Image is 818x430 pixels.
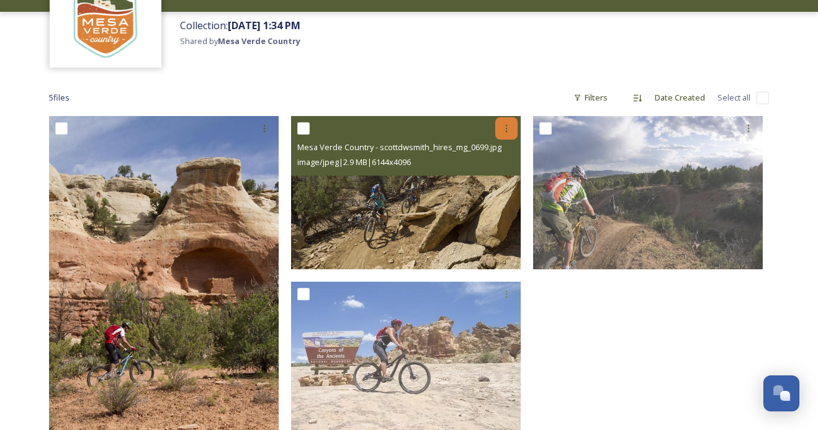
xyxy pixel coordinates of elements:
span: Collection: [180,19,300,32]
div: Filters [567,86,614,110]
button: Open Chat [763,375,799,411]
span: Mesa Verde Country - scottdwsmith_hires_mg_0699.jpg [297,141,501,153]
div: Date Created [649,86,711,110]
span: Shared by [180,35,300,47]
strong: Mesa Verde Country [218,35,300,47]
strong: [DATE] 1:34 PM [228,19,300,32]
img: Patrick Allmon - scottdwsmith_hiresjh8b2773.jpg [533,116,763,269]
span: image/jpeg | 2.9 MB | 6144 x 4096 [297,156,411,168]
img: Mesa Verde Country - scottdwsmith_hires_mg_0699.jpg [291,116,521,269]
span: Select all [717,92,750,104]
span: 5 file s [49,92,70,104]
